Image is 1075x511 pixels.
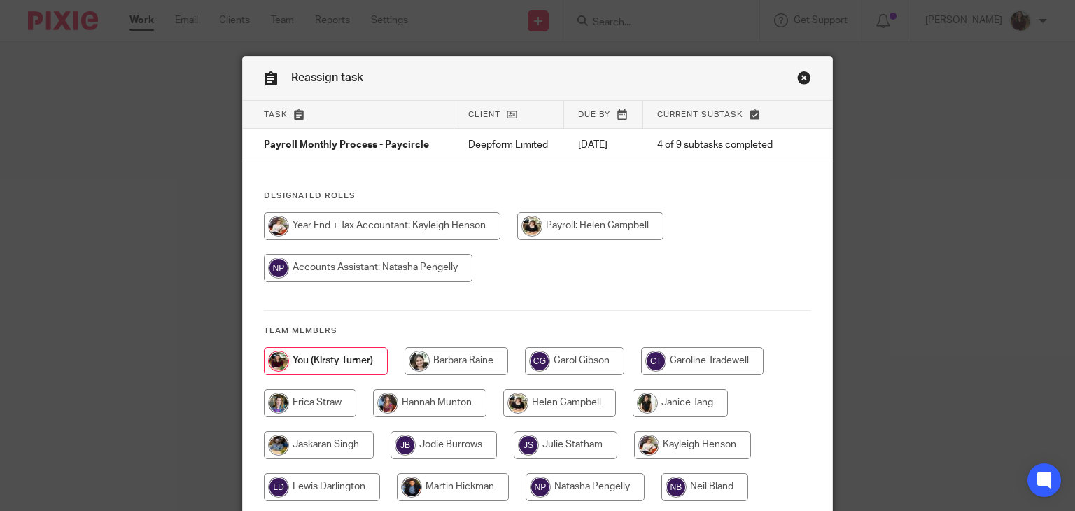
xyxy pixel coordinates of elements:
h4: Designated Roles [264,190,812,202]
span: Task [264,111,288,118]
span: Due by [578,111,610,118]
p: [DATE] [578,138,629,152]
span: Payroll Monthly Process - Paycircle [264,141,429,150]
h4: Team members [264,325,812,337]
span: Current subtask [657,111,743,118]
a: Close this dialog window [797,71,811,90]
p: Deepform Limited [468,138,550,152]
td: 4 of 9 subtasks completed [643,129,789,162]
span: Client [468,111,500,118]
span: Reassign task [291,72,363,83]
